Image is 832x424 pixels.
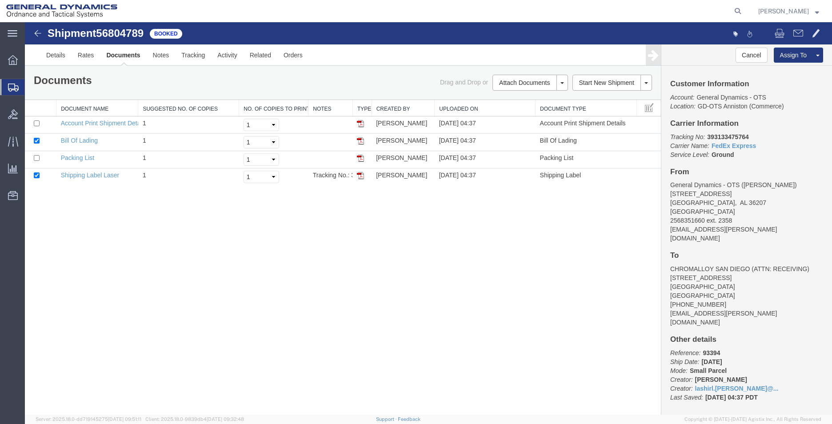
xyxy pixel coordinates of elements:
i: Service Level: [645,129,684,136]
img: pdf.gif [332,115,339,122]
span: [GEOGRAPHIC_DATA] [645,270,710,277]
h4: Other details [645,313,798,322]
td: [DATE] 04:37 [410,146,511,164]
a: Tracking [150,22,186,44]
td: Tracking No.: 393133475764 [284,146,328,164]
td: 1 [113,112,214,129]
th: Document Name [32,78,113,94]
b: Ground [687,129,709,136]
span: [GEOGRAPHIC_DATA] [645,186,710,193]
td: Shipping Label [511,146,612,164]
button: [PERSON_NAME] [758,6,820,16]
a: Documents [75,22,121,44]
i: Last Saved: [645,372,678,379]
td: Account Print Shipment Details [511,94,612,112]
a: Shipping Label Laser [36,149,95,156]
a: Feedback [398,416,420,422]
img: pdf.gif [332,98,339,105]
img: pdf.gif [332,132,339,140]
address: General Dynamics - OTS ([PERSON_NAME]) [STREET_ADDRESS] [GEOGRAPHIC_DATA], AL 36207 2568351660 ex... [645,158,798,220]
button: Cancel [711,25,743,40]
th: Document Type [511,78,612,94]
td: [DATE] 04:37 [410,129,511,146]
span: LaShirl Montgomery [758,6,809,16]
p: GD-OTS Anniston (Commerce) [645,71,798,88]
td: Packing List [511,129,612,146]
a: Rates [47,22,76,44]
img: pdf.gif [332,150,339,157]
td: 1 [113,129,214,146]
span: Server: 2025.18.0-dd719145275 [36,416,141,422]
address: CHROMALLOY SAN DIEGO (ATTN: RECEIVING) [STREET_ADDRESS] [GEOGRAPHIC_DATA] [PHONE_NUMBER] [EMAIL_A... [645,242,798,304]
i: Tracking No: [645,111,680,118]
th: Type [328,78,347,94]
span: Drag and Drop or [415,56,463,64]
span: [DATE] 09:32:48 [207,416,244,422]
a: FedEx Express [687,120,731,127]
button: Attach Documents [468,52,532,68]
span: [DATE] 09:51:11 [108,416,141,422]
button: Start New Shipment [548,52,616,68]
td: [PERSON_NAME] [347,94,410,112]
a: Notes [122,22,151,44]
i: Location: [645,80,671,88]
th: No. of Copies to Print [214,78,284,94]
td: [PERSON_NAME] [347,146,410,164]
b: Small Parcel [665,345,702,352]
img: logo [6,4,117,18]
b: 393133475764 [682,111,724,118]
span: Client: 2025.18.0-9839db4 [145,416,244,422]
a: Related [219,22,252,44]
i: Carrier Name: [645,120,684,127]
a: Activity [186,22,218,44]
b: 93394 [678,327,695,334]
a: Packing List [36,132,69,139]
td: [PERSON_NAME] [347,129,410,146]
b: [PERSON_NAME] [670,354,722,361]
td: 1 [113,94,214,112]
a: lashirl.[PERSON_NAME]@... [670,363,754,370]
td: [PERSON_NAME] [347,112,410,129]
td: [DATE] 04:37 [410,112,511,129]
h4: Carrier Information [645,97,798,106]
h1: Documents [9,52,67,64]
a: Account Print Shipment Details [36,97,122,104]
span: General Dynamics - OTS [672,72,741,79]
span: Copyright © [DATE]-[DATE] Agistix Inc., All Rights Reserved [684,416,821,423]
h4: To [645,229,798,238]
th: Suggested No. of Copies [113,78,214,94]
td: 1 [113,146,214,164]
i: Creator: [645,354,668,361]
span: [DATE] 04:37 PDT [680,372,733,379]
th: Created by [347,78,410,94]
th: Uploaded On [410,78,511,94]
iframe: FS Legacy Container [25,22,832,415]
a: Orders [252,22,284,44]
td: [DATE] 04:37 [410,94,511,112]
h4: Customer Information [645,58,798,66]
td: Bill Of Lading [511,112,612,129]
th: Notes [284,78,328,94]
h4: From [645,146,798,154]
i: Ship Date: [645,336,674,343]
button: Manage table columns [616,78,632,94]
a: Bill Of Lading [36,115,73,122]
a: Support [376,416,398,422]
button: Assign To [749,25,788,40]
i: Creator: [645,363,668,370]
b: [DATE] [676,336,697,343]
i: Reference: [645,327,676,334]
i: Mode: [645,345,663,352]
i: Account: [645,72,669,79]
